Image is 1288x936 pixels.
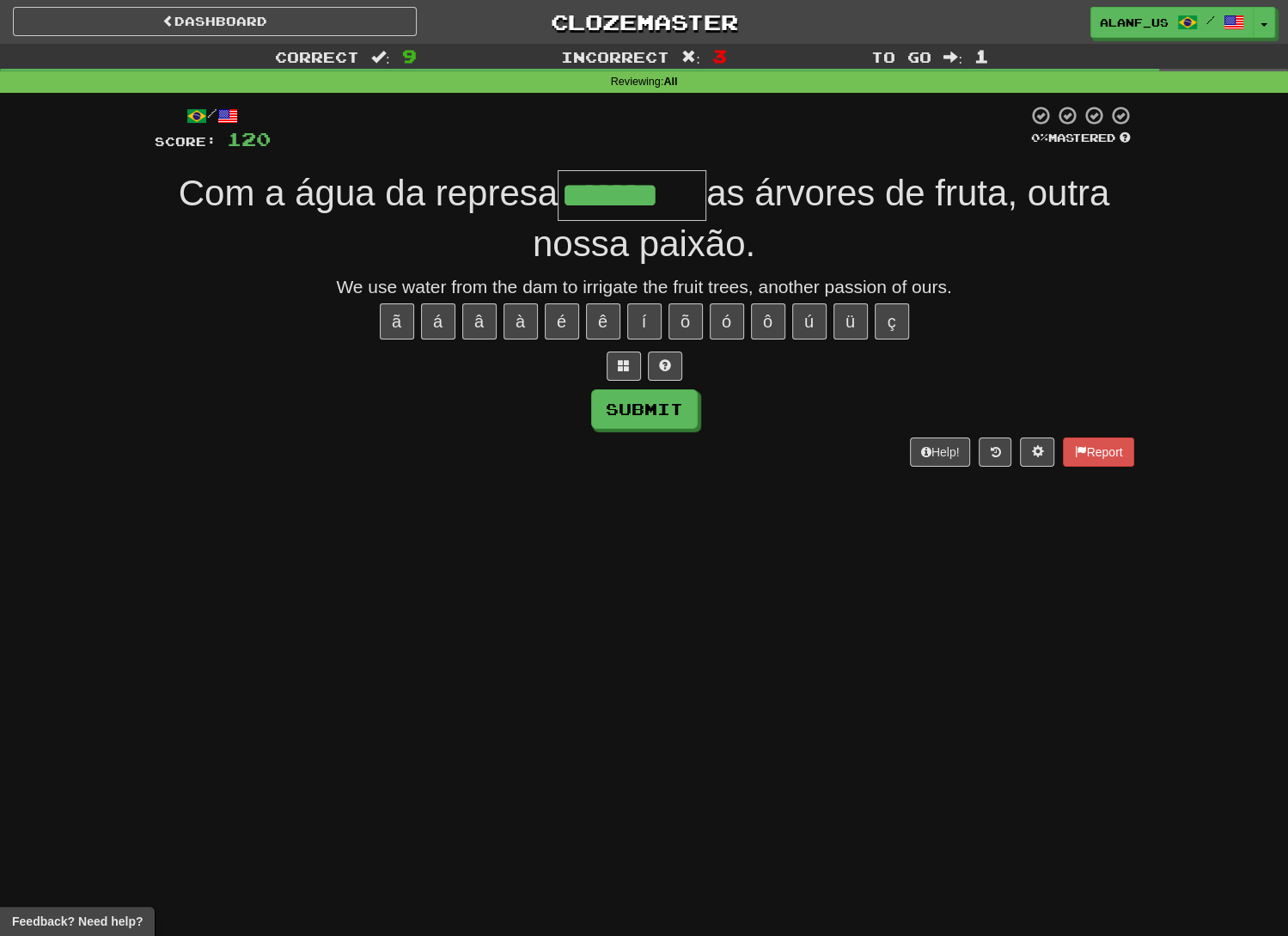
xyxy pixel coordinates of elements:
[533,173,1109,264] span: as árvores de fruta, outra nossa paixão.
[668,303,703,340] button: õ
[155,274,1134,300] div: We use water from the dam to irrigate the fruit trees, another passion of ours.
[1090,7,1254,38] a: alanf_us /
[833,303,868,340] button: ü
[462,303,497,340] button: â
[380,303,414,340] button: ã
[12,913,143,930] span: Open feedback widget
[13,7,417,36] a: Dashboard
[663,76,677,88] strong: All
[371,50,390,64] span: :
[155,105,271,126] div: /
[421,303,455,340] button: á
[943,50,962,64] span: :
[910,437,971,467] button: Help!
[875,303,909,340] button: ç
[627,303,662,340] button: í
[1063,437,1133,467] button: Report
[712,46,727,66] span: 3
[402,46,417,66] span: 9
[275,48,359,65] span: Correct
[155,134,217,149] span: Score:
[504,303,538,340] button: à
[591,389,698,429] button: Submit
[681,50,700,64] span: :
[1100,15,1169,30] span: alanf_us
[751,303,785,340] button: ô
[1206,14,1215,26] span: /
[710,303,744,340] button: ó
[792,303,827,340] button: ú
[974,46,989,66] span: 1
[443,7,846,37] a: Clozemaster
[648,352,682,381] button: Single letter hint - you only get 1 per sentence and score half the points! alt+h
[1031,131,1048,144] span: 0 %
[227,128,271,150] span: 120
[1028,131,1134,146] div: Mastered
[979,437,1011,467] button: Round history (alt+y)
[545,303,579,340] button: é
[871,48,931,65] span: To go
[607,352,641,381] button: Switch sentence to multiple choice alt+p
[561,48,669,65] span: Incorrect
[179,173,558,213] span: Com a água da represa
[586,303,620,340] button: ê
